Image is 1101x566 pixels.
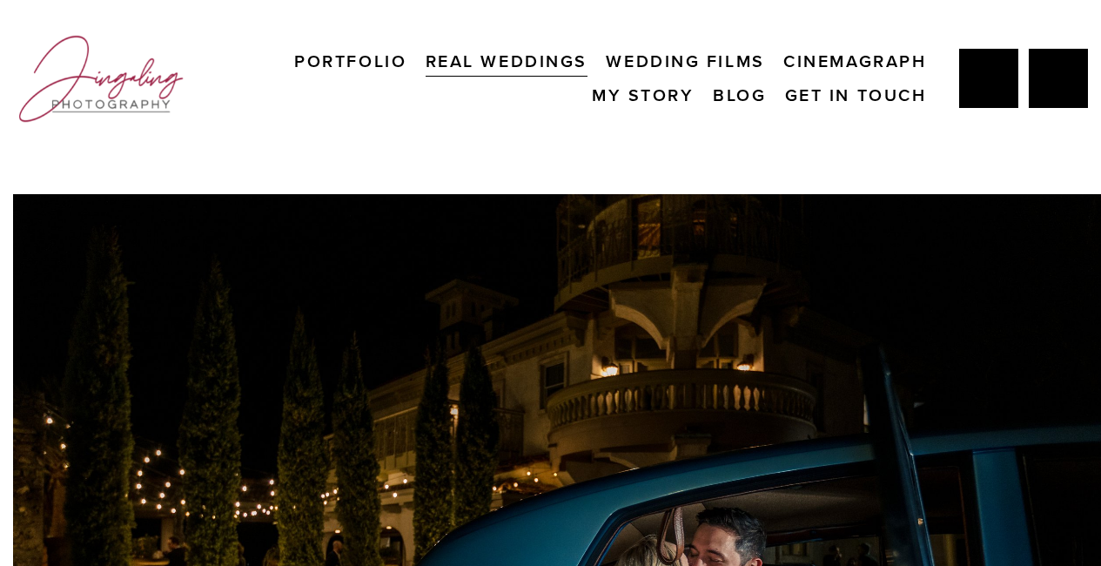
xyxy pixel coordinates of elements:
[783,44,926,78] a: Cinemagraph
[294,44,406,78] a: Portfolio
[13,28,189,130] img: Jingaling Photography
[713,78,766,112] a: Blog
[426,44,587,78] a: Real Weddings
[592,78,694,112] a: My Story
[606,44,764,78] a: Wedding Films
[785,78,927,112] a: Get In Touch
[959,49,1018,108] a: Jing Yang
[1029,49,1088,108] a: Instagram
